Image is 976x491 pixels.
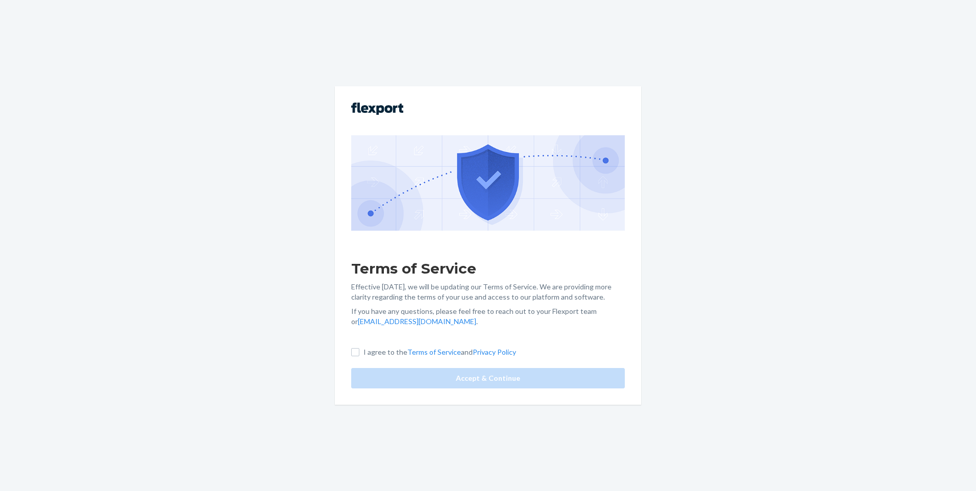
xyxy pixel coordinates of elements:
img: GDPR Compliance [351,135,625,230]
a: Terms of Service [407,348,461,356]
p: If you have any questions, please feel free to reach out to your Flexport team or . [351,306,625,327]
a: [EMAIL_ADDRESS][DOMAIN_NAME] [358,317,476,326]
p: Effective [DATE], we will be updating our Terms of Service. We are providing more clarity regardi... [351,282,625,302]
input: I agree to theTerms of ServiceandPrivacy Policy [351,348,359,356]
img: Flexport logo [351,103,403,115]
button: Accept & Continue [351,368,625,388]
p: I agree to the and [363,347,516,357]
h1: Terms of Service [351,259,625,278]
a: Privacy Policy [473,348,516,356]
